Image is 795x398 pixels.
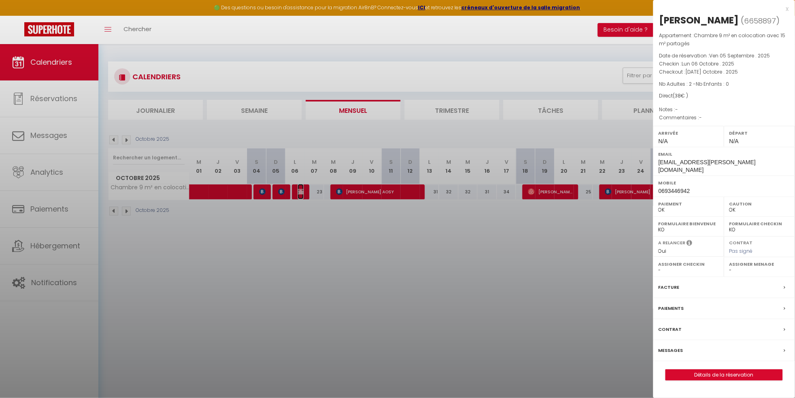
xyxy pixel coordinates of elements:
span: [DATE] Octobre . 2025 [686,68,738,75]
label: Paiement [659,200,719,208]
span: Lun 06 Octobre . 2025 [682,60,735,67]
label: Paiements [659,304,684,313]
label: A relancer [659,239,686,246]
span: ( ) [741,15,780,26]
label: Mobile [659,179,790,187]
span: Pas signé [729,248,753,254]
label: Départ [729,129,790,137]
p: Checkin : [659,60,789,68]
span: - [699,114,702,121]
span: Chambre 9 m² en colocation avec 15 m² partagés [659,32,786,47]
a: Détails de la réservation [666,370,782,380]
span: Nb Enfants : 0 [696,80,729,87]
label: Email [659,150,790,158]
span: 6658897 [744,16,776,26]
span: 38 [675,92,681,99]
p: Appartement : [659,32,789,48]
p: Date de réservation : [659,52,789,60]
span: N/A [729,138,739,144]
button: Détails de la réservation [665,369,783,381]
div: [PERSON_NAME] [659,14,739,27]
p: Notes : [659,106,789,114]
p: Checkout : [659,68,789,76]
p: Commentaires : [659,114,789,122]
label: Contrat [729,239,753,245]
label: Messages [659,346,683,355]
span: [EMAIL_ADDRESS][PERSON_NAME][DOMAIN_NAME] [659,159,756,173]
i: Sélectionner OUI si vous souhaiter envoyer les séquences de messages post-checkout [687,239,693,248]
label: Formulaire Checkin [729,220,790,228]
label: Arrivée [659,129,719,137]
span: ( € ) [673,92,688,99]
label: Formulaire Bienvenue [659,220,719,228]
label: Caution [729,200,790,208]
button: Ouvrir le widget de chat LiveChat [6,3,31,28]
span: N/A [659,138,668,144]
label: Assigner Menage [729,260,790,268]
span: - [676,106,678,113]
span: Ven 05 Septembre . 2025 [710,52,770,59]
div: Direct [659,92,789,100]
label: Assigner Checkin [659,260,719,268]
span: Nb Adultes : 2 - [659,80,729,87]
div: x [653,4,789,14]
label: Facture [659,283,680,292]
label: Contrat [659,325,682,334]
span: 0693446942 [659,188,690,194]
